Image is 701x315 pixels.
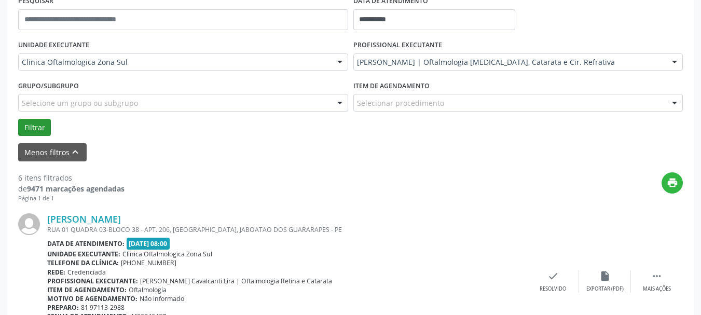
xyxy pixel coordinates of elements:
span: [PERSON_NAME] | Oftalmologia [MEDICAL_DATA], Catarata e Cir. Refrativa [357,57,662,67]
div: RUA 01 QUADRA 03-BLOCO 38 - APT. 206, [GEOGRAPHIC_DATA], JABOATAO DOS GUARARAPES - PE [47,225,527,234]
span: Clinica Oftalmologica Zona Sul [22,57,327,67]
label: UNIDADE EXECUTANTE [18,37,89,53]
i: insert_drive_file [599,270,611,282]
label: Item de agendamento [353,78,430,94]
a: [PERSON_NAME] [47,213,121,225]
span: Oftalmologia [129,285,167,294]
span: [PERSON_NAME] Cavalcanti Lira | Oftalmologia Retina e Catarata [140,277,332,285]
b: Motivo de agendamento: [47,294,138,303]
label: PROFISSIONAL EXECUTANTE [353,37,442,53]
label: Grupo/Subgrupo [18,78,79,94]
div: Exportar (PDF) [586,285,624,293]
i: keyboard_arrow_up [70,146,81,158]
b: Telefone da clínica: [47,258,119,267]
b: Unidade executante: [47,250,120,258]
b: Preparo: [47,303,79,312]
b: Item de agendamento: [47,285,127,294]
span: Clinica Oftalmologica Zona Sul [122,250,212,258]
b: Profissional executante: [47,277,138,285]
div: 6 itens filtrados [18,172,125,183]
i: print [667,177,678,188]
span: [PHONE_NUMBER] [121,258,176,267]
span: [DATE] 08:00 [127,238,170,250]
i: check [547,270,559,282]
span: Selecione um grupo ou subgrupo [22,98,138,108]
b: Data de atendimento: [47,239,125,248]
i:  [651,270,663,282]
b: Rede: [47,268,65,277]
img: img [18,213,40,235]
div: Resolvido [540,285,566,293]
button: Filtrar [18,119,51,136]
div: Página 1 de 1 [18,194,125,203]
span: Selecionar procedimento [357,98,444,108]
span: 81 97113-2988 [81,303,125,312]
strong: 9471 marcações agendadas [27,184,125,194]
div: Mais ações [643,285,671,293]
div: de [18,183,125,194]
button: Menos filtroskeyboard_arrow_up [18,143,87,161]
button: print [662,172,683,194]
span: Credenciada [67,268,106,277]
span: Não informado [140,294,184,303]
